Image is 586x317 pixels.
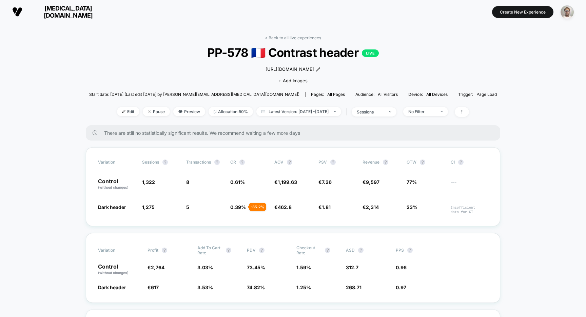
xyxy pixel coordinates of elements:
span: Dark header [98,204,126,210]
span: 2,314 [366,204,379,210]
span: PSV [318,160,327,165]
p: Control [98,178,135,190]
span: OTW [407,160,444,165]
span: PPS [396,248,404,253]
span: 8 [186,179,189,185]
span: 23% [407,204,417,210]
button: ? [214,160,220,165]
span: € [274,179,297,185]
span: 617 [151,284,159,290]
img: ppic [561,5,574,19]
img: end [389,111,391,112]
div: sessions [357,109,384,114]
img: end [334,111,336,112]
button: ? [226,248,231,253]
span: € [363,179,379,185]
span: Variation [98,245,135,255]
button: Create New Experience [492,6,553,18]
span: € [148,284,159,290]
span: Transactions [186,160,211,165]
div: Trigger: [458,92,497,97]
button: ? [330,160,336,165]
button: ? [239,160,245,165]
span: | [345,107,352,117]
span: € [318,179,332,185]
button: [MEDICAL_DATA][DOMAIN_NAME] [10,4,111,19]
span: Edit [117,107,139,116]
img: rebalance [214,110,216,113]
span: 0.97 [396,284,406,290]
span: Dark header [98,284,126,290]
span: [URL][DOMAIN_NAME] [266,66,314,73]
img: edit [122,110,125,113]
span: 1.25 % [296,284,311,290]
span: 1.59 % [296,265,311,270]
button: ? [325,248,330,253]
span: + Add Images [278,78,308,83]
div: Pages: [311,92,345,97]
div: Audience: [355,92,398,97]
p: Control [98,264,141,275]
span: 2,764 [151,265,164,270]
span: Revenue [363,160,379,165]
span: 1,275 [142,204,155,210]
span: 74.82 % [247,284,265,290]
span: 312.7 [346,265,358,270]
span: 77% [407,179,417,185]
span: 0.61 % [230,179,245,185]
button: ppic [559,5,576,19]
span: all pages [327,92,345,97]
button: ? [287,160,292,165]
span: Allocation: 50% [209,107,253,116]
span: 7.26 [322,179,332,185]
span: ASD [346,248,355,253]
span: Sessions [142,160,159,165]
span: 1,322 [142,179,155,185]
span: PDV [247,248,256,253]
span: 5 [186,204,189,210]
span: 1.81 [322,204,331,210]
span: [MEDICAL_DATA][DOMAIN_NAME] [27,5,109,19]
button: ? [358,248,364,253]
button: ? [162,248,167,253]
span: Latest Version: [DATE] - [DATE] [256,107,341,116]
span: € [148,265,164,270]
span: Checkout Rate [296,245,321,255]
div: - 35.2 % [249,203,266,211]
span: Page Load [476,92,497,97]
button: ? [407,248,413,253]
img: end [148,110,151,113]
span: Profit [148,248,158,253]
span: 462.8 [278,204,292,210]
span: (without changes) [98,185,129,189]
span: There are still no statistically significant results. We recommend waiting a few more days [104,130,487,136]
span: AOV [274,160,284,165]
button: ? [420,160,425,165]
button: ? [383,160,388,165]
span: Pause [143,107,170,116]
p: LIVE [362,49,379,57]
span: Insufficient data for CI [451,205,488,214]
span: all devices [426,92,448,97]
span: CR [230,160,236,165]
span: CI [451,160,488,165]
span: Device: [403,92,453,97]
span: All Visitors [378,92,398,97]
span: 3.53 % [197,284,213,290]
span: 9,597 [366,179,379,185]
span: Start date: [DATE] (Last edit [DATE] by [PERSON_NAME][EMAIL_ADDRESS][MEDICAL_DATA][DOMAIN_NAME]) [89,92,299,97]
span: 0.96 [396,265,407,270]
img: Visually logo [12,7,22,17]
span: --- [451,180,488,190]
span: € [363,204,379,210]
span: 3.03 % [197,265,213,270]
span: € [318,204,331,210]
button: ? [458,160,464,165]
img: end [441,111,443,112]
span: 268.71 [346,284,362,290]
span: Preview [173,107,205,116]
span: 1,199.63 [278,179,297,185]
span: (without changes) [98,271,129,275]
span: 73.45 % [247,265,265,270]
div: No Filter [408,109,435,114]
